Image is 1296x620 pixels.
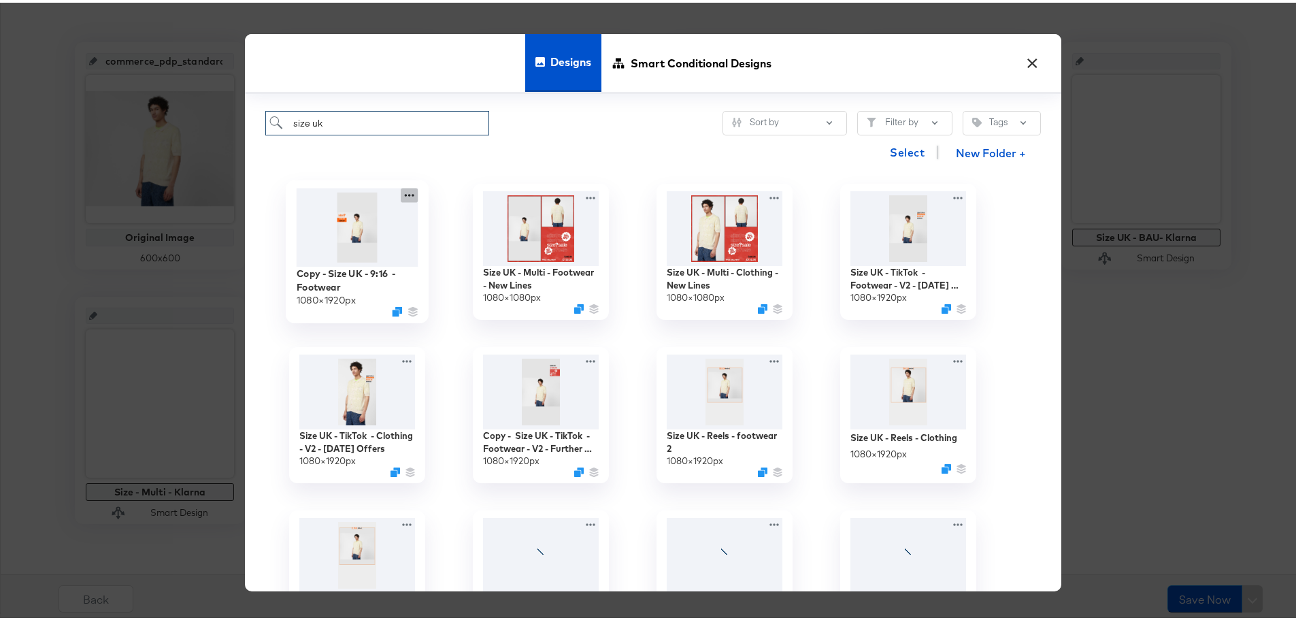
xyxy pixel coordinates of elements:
div: Size UK - Multi - Clothing - New Lines1080×1080pxDuplicate [657,181,793,317]
img: 7m4OLEsBxzu0MiHN14mjQA.jpg [299,352,415,427]
svg: Duplicate [758,465,767,474]
input: Search for a design [265,108,489,133]
img: W5Ihb7SbqUwewpElOQL8fg.jpg [297,185,418,263]
button: Select [884,136,930,163]
svg: Sliders [732,115,742,125]
svg: Duplicate [574,301,584,311]
svg: Filter [867,115,876,125]
div: 1080 × 1080 px [667,289,725,301]
img: g8ns7TG0V2G_q0iJ1YkL3Q.jpg [667,352,782,427]
div: 1080 × 1080 px [483,289,541,301]
div: Size UK - Reels - Clothing [850,429,957,442]
div: Copy - Size UK - TikTok - Footwear - V2 - Further Reductions 20241080×1920pxDuplicate [473,344,609,480]
button: New Folder + [944,138,1037,164]
img: Elar1JK14SvEQYJJ2C8sDQ.jpg [483,352,599,427]
div: Size UK - Reels - footwear 2 [667,427,782,452]
img: os2VhjuU27ANlHjhFBUW2w.jpg [667,189,782,263]
div: Size UK - TikTok - Clothing - V2 - [DATE] Offers [299,427,415,452]
button: FilterFilter by [857,108,952,133]
span: Select [890,140,925,159]
svg: Duplicate [574,465,584,474]
svg: Duplicate [758,301,767,311]
div: Size UK - Multi - Footwear - New Lines1080×1080pxDuplicate [473,181,609,317]
div: Size UK - TikTok - Footwear - V2 - [DATE] Offers1080×1920pxDuplicate [840,181,976,317]
div: Size UK - Multi - Clothing - New Lines [667,263,782,289]
button: TagTags [963,108,1041,133]
img: oeObRjmAsnKz8vme5qfeCw.jpg [483,189,599,263]
div: Size UK - Multi - Footwear - New Lines [483,263,599,289]
div: 1080 × 1920 px [667,452,723,465]
img: Gf_QfSxSFz7FwW35vwzjhA.jpg [299,515,415,590]
div: Copy - Size UK - TikTok - Footwear - V2 - Further Reductions 2024 [483,427,599,452]
div: Size UK - TikTok - Footwear - V2 - [DATE] Offers [850,263,966,289]
svg: Duplicate [942,301,951,311]
span: Smart Conditional Designs [631,30,771,90]
svg: Duplicate [391,465,400,474]
img: gYRKAPe902dTz9qwHUFlKA.jpg [850,189,966,263]
div: 1080 × 1920 px [483,452,539,465]
div: Copy - Size UK - 9:16 - Footwear [297,264,418,291]
div: 1080 × 1920 px [299,452,356,465]
button: SlidersSort by [722,108,847,133]
div: Copy - Size UK - 9:16 - Footwear1080×1920pxDuplicate [286,178,429,321]
span: Designs [550,29,591,89]
div: 1080 × 1920 px [297,291,356,304]
div: 1080 × 1920 px [850,445,907,458]
svg: Duplicate [392,304,402,314]
button: × [1020,45,1044,69]
div: Size UK - TikTok - Clothing - V2 - [DATE] Offers1080×1920pxDuplicate [289,344,425,480]
img: zyO0rspKwNEWyCa6vgIcNg.jpg [850,352,966,427]
svg: Duplicate [942,461,951,471]
div: 1080 × 1920 px [850,289,907,301]
svg: Tag [972,115,982,125]
div: Size UK - Reels - Clothing1080×1920pxDuplicate [840,344,976,480]
div: Size UK - Reels - footwear 21080×1920pxDuplicate [657,344,793,480]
